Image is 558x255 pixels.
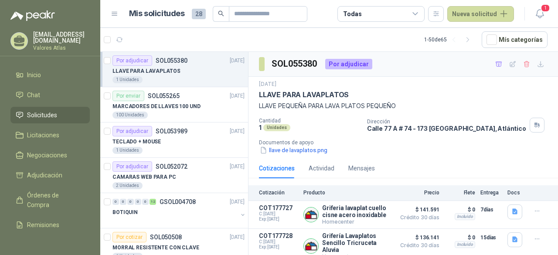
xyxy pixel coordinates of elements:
div: Por cotizar [112,232,146,242]
p: SOL052072 [156,163,187,170]
p: Cantidad [259,118,360,124]
p: Calle 77 A # 74 - 173 [GEOGRAPHIC_DATA] , Atlántico [367,125,526,132]
p: [EMAIL_ADDRESS][DOMAIN_NAME] [33,31,90,44]
span: Adjudicación [27,170,62,180]
p: MARCADORES DE LLAVES 100 UND [112,102,201,111]
p: 7 días [480,204,502,215]
p: Cotización [259,190,298,196]
span: search [218,10,224,17]
div: Unidades [263,124,290,131]
span: C: [DATE] [259,211,298,217]
button: llave de lavaplatos.png [259,146,328,155]
div: Incluido [455,241,475,248]
p: Entrega [480,190,502,196]
span: Exp: [DATE] [259,245,298,250]
span: $ 136.141 [396,232,439,243]
a: Negociaciones [10,147,90,163]
a: Por adjudicarSOL053989[DATE] TECLADO + MOUSE1 Unidades [100,122,248,158]
div: Por adjudicar [325,59,372,69]
p: COT177728 [259,232,298,239]
p: Grifería Lavaplatos Sencillo Tricruceta Aluvia [322,232,391,253]
p: $ 0 [445,232,475,243]
p: Griferia lavaplat cuello cisne acero inoxidable [322,204,391,218]
p: 15 días [480,232,502,243]
div: Cotizaciones [259,163,295,173]
div: 0 [142,199,149,205]
div: Mensajes [348,163,375,173]
div: Por adjudicar [112,55,152,66]
h3: SOL055380 [272,57,318,71]
span: Licitaciones [27,130,59,140]
div: 1 Unidades [112,76,143,83]
p: LLAVE PEQUEÑA PARA LAVA PLATOS PEQUEÑO [259,101,548,111]
a: Remisiones [10,217,90,233]
div: Por adjudicar [112,161,152,172]
div: 2 Unidades [112,182,143,189]
a: Por adjudicarSOL055380[DATE] LLAVE PARA LAVAPLATOS1 Unidades [100,52,248,87]
a: Inicio [10,67,90,83]
a: Adjudicación [10,167,90,184]
div: 1 - 50 de 65 [424,33,475,47]
img: Company Logo [304,239,318,253]
p: Producto [303,190,391,196]
div: 12 [150,199,156,205]
div: 0 [120,199,126,205]
div: 1 Unidades [112,147,143,154]
a: Licitaciones [10,127,90,143]
div: Actividad [309,163,334,173]
p: BOTIQUIN [112,208,138,217]
p: Homecenter [322,218,391,225]
a: Órdenes de Compra [10,187,90,213]
p: SOL050508 [150,234,182,240]
span: C: [DATE] [259,239,298,245]
p: COT177727 [259,204,298,211]
img: Company Logo [304,207,318,222]
div: Por enviar [112,91,144,101]
p: CAMARAS WEB PARA PC [112,173,176,181]
button: 1 [532,6,548,22]
p: [DATE] [230,57,245,65]
p: SOL053989 [156,128,187,134]
p: Valores Atlas [33,45,90,51]
span: Remisiones [27,220,59,230]
span: Negociaciones [27,150,67,160]
p: Flete [445,190,475,196]
p: SOL055265 [148,93,180,99]
p: MORRAL RESISTENTE CON CLAVE [112,244,199,252]
p: SOL055380 [156,58,187,64]
span: 28 [192,9,206,19]
p: Documentos de apoyo [259,139,555,146]
p: [DATE] [230,163,245,171]
a: Chat [10,87,90,103]
p: GSOL004708 [160,199,196,205]
span: Órdenes de Compra [27,190,82,210]
button: Nueva solicitud [447,6,514,22]
span: Exp: [DATE] [259,217,298,222]
span: Solicitudes [27,110,57,120]
p: LLAVE PARA LAVAPLATOS [259,90,349,99]
a: Por adjudicarSOL052072[DATE] CAMARAS WEB PARA PC2 Unidades [100,158,248,193]
span: Inicio [27,70,41,80]
p: Dirección [367,119,526,125]
h1: Mis solicitudes [129,7,185,20]
div: 0 [135,199,141,205]
a: Solicitudes [10,107,90,123]
p: [DATE] [259,80,276,88]
p: [DATE] [230,92,245,100]
img: Logo peakr [10,10,55,21]
div: 0 [127,199,134,205]
span: $ 141.591 [396,204,439,215]
p: Precio [396,190,439,196]
div: 100 Unidades [112,112,148,119]
span: 1 [541,4,550,12]
p: [DATE] [230,198,245,206]
p: Docs [507,190,525,196]
span: Crédito 30 días [396,215,439,220]
button: Mís categorías [482,31,548,48]
a: 0 0 0 0 0 12 GSOL004708[DATE] BOTIQUIN [112,197,246,224]
span: Chat [27,90,40,100]
div: Por adjudicar [112,126,152,136]
p: LLAVE PARA LAVAPLATOS [112,67,180,75]
p: 1 [259,124,262,131]
a: Por enviarSOL055265[DATE] MARCADORES DE LLAVES 100 UND100 Unidades [100,87,248,122]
